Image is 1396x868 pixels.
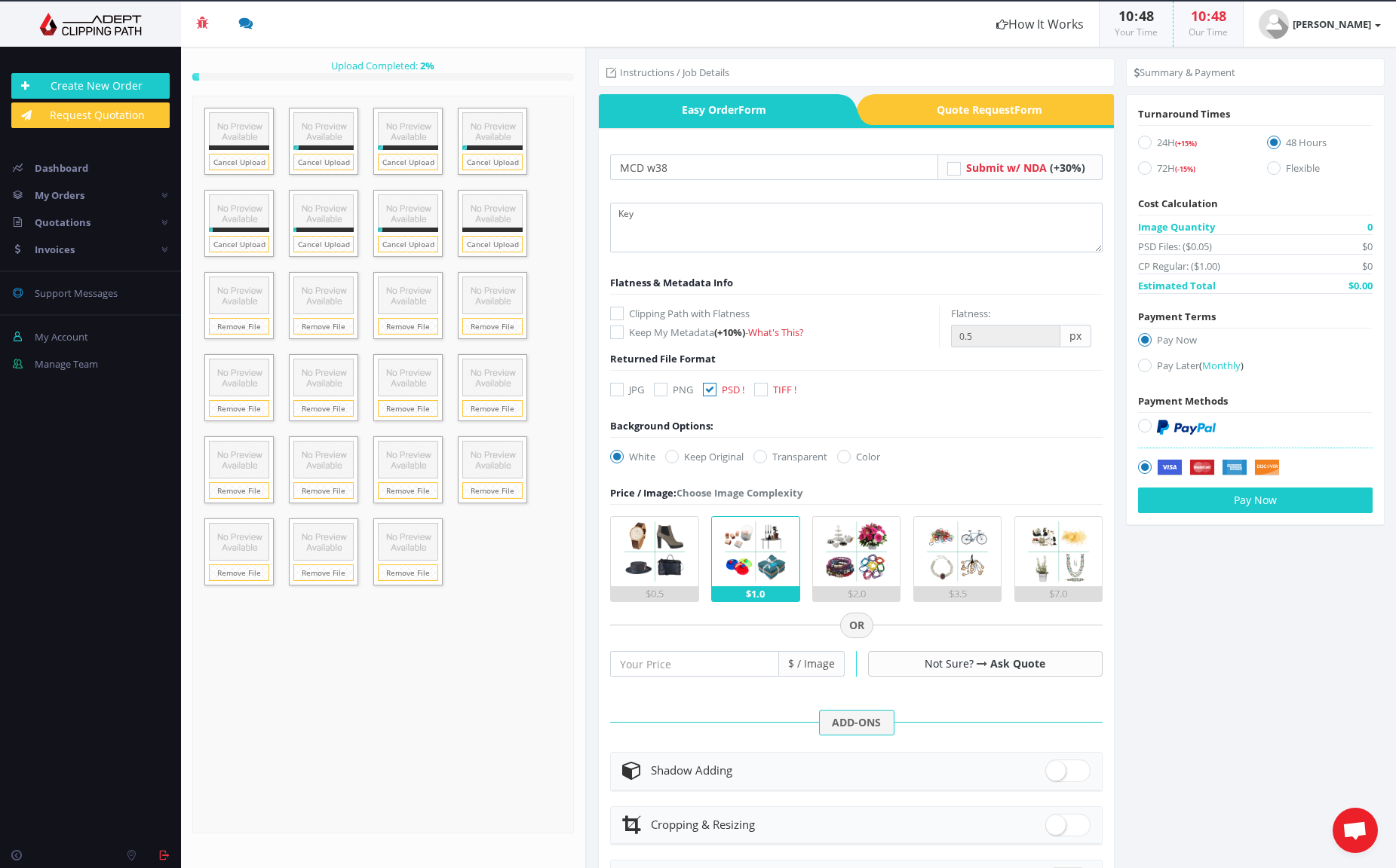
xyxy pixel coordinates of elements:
label: Pay Later [1138,358,1373,378]
input: Your Order Title [610,154,938,180]
span: $ / Image [779,651,845,677]
a: Remove File [462,482,523,499]
a: Create New Order [11,73,170,99]
span: Submit w/ NDA [966,160,1047,175]
a: How It Works [981,2,1099,47]
a: Cancel Upload [462,154,523,170]
small: Our Time [1189,26,1228,38]
small: Your Time [1115,26,1158,38]
span: TIFF ! [773,383,796,396]
div: $7.0 [1015,586,1103,601]
span: Easy Order [599,94,838,125]
a: Remove File [462,318,523,335]
span: : [1134,7,1139,25]
label: White [610,449,655,464]
span: Support Messages [35,286,118,300]
a: Cancel Upload [293,154,354,170]
div: $3.5 [914,586,1002,601]
a: Remove File [209,482,269,499]
li: Instructions / Job Details [606,65,729,80]
a: Cancel Upload [378,236,438,252]
span: Returned File Format [610,352,716,365]
label: Flatness: [951,306,990,321]
img: 1.png [620,517,689,586]
img: user_default.jpg [1259,9,1289,39]
label: 72H [1138,160,1244,181]
a: Cancel Upload [462,236,523,252]
label: Keep Original [665,449,744,464]
a: Cancel Upload [209,236,269,252]
a: Remove File [378,482,438,499]
i: Form [1014,102,1042,117]
span: px [1060,325,1091,347]
span: $0 [1362,258,1373,274]
label: Clipping Path with Flatness [610,306,939,321]
span: 2 [420,59,425,72]
a: Remove File [209,400,269,417]
span: OR [840,613,873,638]
a: Remove File [209,564,269,581]
span: Payment Terms [1138,310,1216,323]
a: Remove File [293,482,354,499]
img: 3.png [821,517,891,586]
a: Remove File [462,400,523,417]
button: Pay Now [1138,487,1373,513]
span: Price / Image: [610,486,677,500]
a: Remove File [378,400,438,417]
label: Keep My Metadata - [610,325,939,340]
span: (-15%) [1175,164,1195,174]
img: Securely by Stripe [1157,460,1280,476]
span: PSD ! [722,383,744,396]
span: Invoices [35,243,75,256]
span: Estimated Total [1138,278,1216,293]
img: 4.png [922,517,992,586]
span: (+30%) [1050,160,1085,175]
div: $0.5 [611,586,698,601]
a: Cancel Upload [209,154,269,170]
span: PSD Files: ($0.05) [1138,239,1212,254]
label: JPG [610,382,644,397]
span: Cropping & Resizing [651,817,755,832]
a: (Monthly) [1199,359,1244,372]
span: 48 [1211,7,1226,25]
a: Remove File [378,318,438,335]
a: Cancel Upload [293,236,354,252]
span: Turnaround Times [1138,107,1230,121]
span: 10 [1118,7,1134,25]
a: [PERSON_NAME] [1244,2,1396,47]
label: 48 Hours [1267,135,1373,155]
a: What's This? [748,325,804,339]
a: (+15%) [1175,136,1197,149]
a: Quote RequestForm [876,94,1115,125]
span: My Orders [35,188,84,202]
span: Payment Methods [1138,394,1228,408]
a: Remove File [293,564,354,581]
span: Shadow Adding [651,763,732,778]
a: Submit w/ NDA (+30%) [966,160,1085,175]
a: Request Quotation [11,102,170,128]
span: $0 [1362,239,1373,254]
a: Cancel Upload [378,154,438,170]
div: Background Options: [610,418,713,433]
i: Form [738,102,766,117]
a: Remove File [293,400,354,417]
div: Upload Completed: [192,58,574,73]
a: Remove File [293,318,354,335]
span: Flatness & Metadata Info [610,276,733,289]
a: (-15%) [1175,161,1195,175]
strong: [PERSON_NAME] [1293,17,1371,31]
img: PayPal [1157,420,1216,435]
span: Manage Team [35,357,98,371]
img: 2.png [720,517,790,586]
label: 24H [1138,135,1244,155]
div: Choose Image Complexity [610,485,802,500]
span: (+15%) [1175,139,1197,148]
span: Quote Request [876,94,1115,125]
strong: % [418,59,434,72]
span: $0.00 [1348,278,1373,293]
label: Transparent [753,449,827,464]
div: Open chat [1333,808,1378,853]
span: Cost Calculation [1138,197,1218,210]
span: CP Regular: ($1.00) [1138,258,1220,274]
span: 0 [1367,219,1373,234]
